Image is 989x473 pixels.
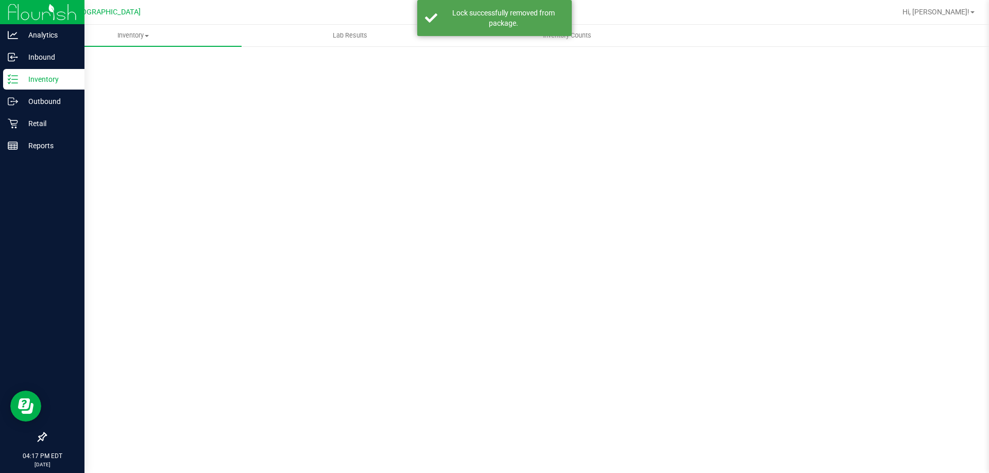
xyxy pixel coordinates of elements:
[8,74,18,84] inline-svg: Inventory
[18,29,80,41] p: Analytics
[25,31,242,40] span: Inventory
[18,73,80,85] p: Inventory
[70,8,141,16] span: [GEOGRAPHIC_DATA]
[18,139,80,152] p: Reports
[443,8,564,28] div: Lock successfully removed from package.
[18,117,80,130] p: Retail
[5,461,80,468] p: [DATE]
[10,391,41,422] iframe: Resource center
[902,8,969,16] span: Hi, [PERSON_NAME]!
[8,141,18,151] inline-svg: Reports
[5,451,80,461] p: 04:17 PM EDT
[8,52,18,62] inline-svg: Inbound
[18,51,80,63] p: Inbound
[319,31,381,40] span: Lab Results
[8,118,18,129] inline-svg: Retail
[18,95,80,108] p: Outbound
[242,25,458,46] a: Lab Results
[25,25,242,46] a: Inventory
[8,30,18,40] inline-svg: Analytics
[8,96,18,107] inline-svg: Outbound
